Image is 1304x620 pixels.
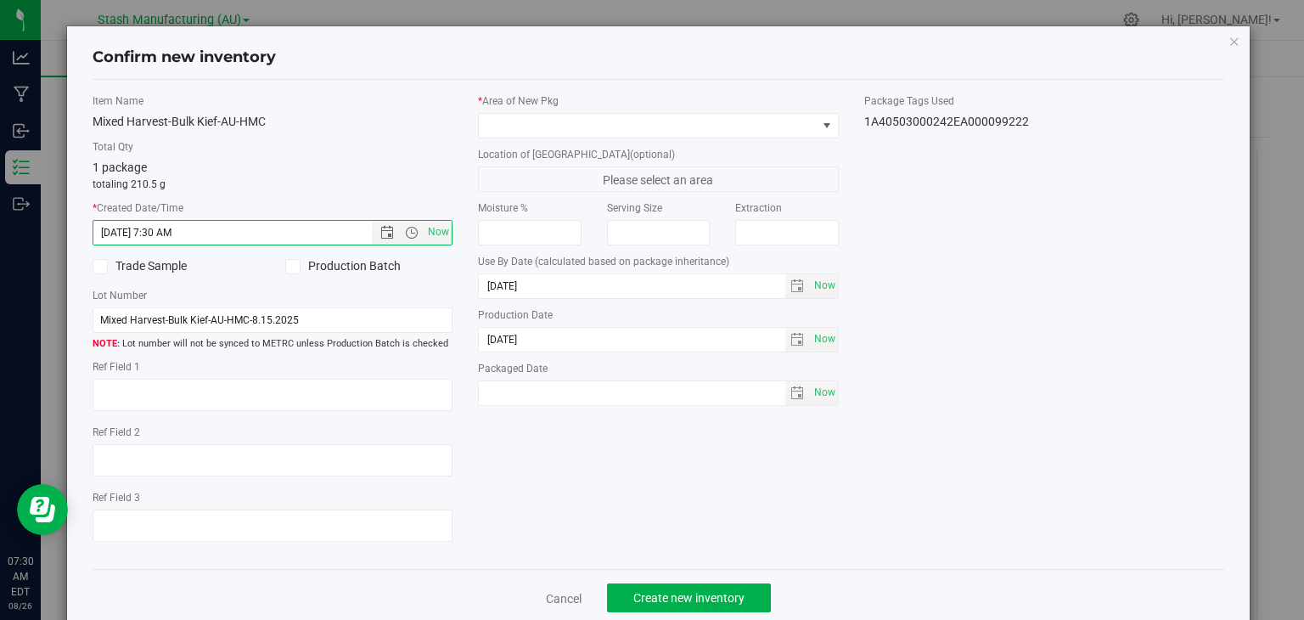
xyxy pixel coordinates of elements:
[633,591,745,605] span: Create new inventory
[93,490,453,505] label: Ref Field 3
[478,361,839,376] label: Packaged Date
[810,328,838,352] span: select
[810,274,838,298] span: select
[93,139,453,155] label: Total Qty
[478,200,582,216] label: Moisture %
[535,256,729,268] span: (calculated based on package inheritance)
[810,381,838,405] span: select
[93,288,453,303] label: Lot Number
[17,484,68,535] iframe: Resource center
[93,47,276,69] h4: Confirm new inventory
[785,328,810,352] span: select
[607,200,711,216] label: Serving Size
[93,425,453,440] label: Ref Field 2
[735,200,839,216] label: Extraction
[93,359,453,375] label: Ref Field 1
[785,381,810,405] span: select
[93,113,453,131] div: Mixed Harvest-Bulk Kief-AU-HMC
[424,220,453,245] span: Set Current date
[810,380,839,405] span: Set Current date
[478,166,839,192] span: Please select an area
[478,147,839,162] label: Location of [GEOGRAPHIC_DATA]
[93,337,453,352] span: Lot number will not be synced to METRC unless Production Batch is checked
[93,257,260,275] label: Trade Sample
[864,93,1225,109] label: Package Tags Used
[785,274,810,298] span: select
[397,226,426,240] span: Open the time view
[478,254,839,269] label: Use By Date
[93,177,453,192] p: totaling 210.5 g
[810,327,839,352] span: Set Current date
[478,307,839,323] label: Production Date
[630,149,675,161] span: (optional)
[93,200,453,216] label: Created Date/Time
[478,93,839,109] label: Area of New Pkg
[864,113,1225,131] div: 1A40503000242EA000099222
[546,590,582,607] a: Cancel
[607,583,771,612] button: Create new inventory
[285,257,452,275] label: Production Batch
[373,226,402,240] span: Open the date view
[810,273,839,298] span: Set Current date
[93,93,453,109] label: Item Name
[93,161,147,174] span: 1 package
